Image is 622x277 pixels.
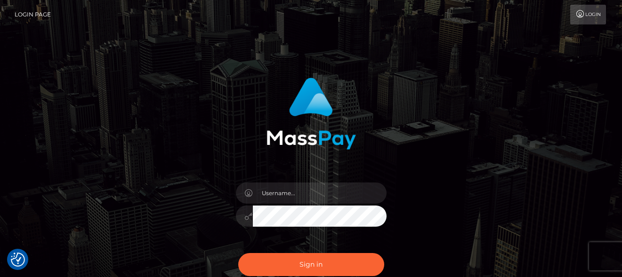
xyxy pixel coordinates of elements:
[570,5,606,24] a: Login
[267,78,356,150] img: MassPay Login
[253,182,387,204] input: Username...
[238,253,384,276] button: Sign in
[15,5,51,24] a: Login Page
[11,253,25,267] button: Consent Preferences
[11,253,25,267] img: Revisit consent button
